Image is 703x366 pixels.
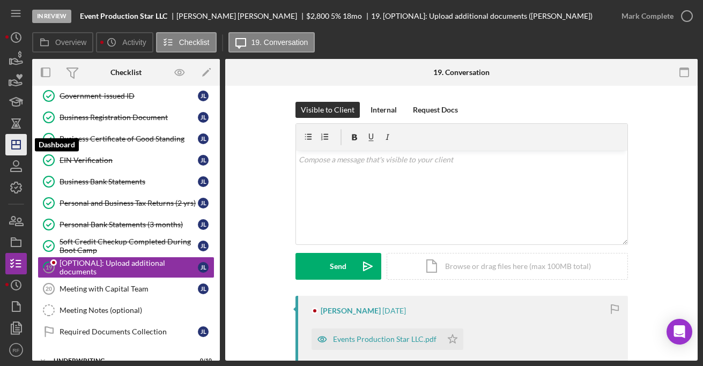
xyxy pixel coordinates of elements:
[60,135,198,143] div: Business Certificate of Good Standing
[611,5,698,27] button: Mark Complete
[60,285,198,293] div: Meeting with Capital Team
[198,262,209,273] div: J L
[306,11,329,20] span: $2,800
[60,220,198,229] div: Personal Bank Statements (3 months)
[38,321,214,342] a: Required Documents CollectionJL
[301,102,354,118] div: Visible to Client
[5,339,27,361] button: RF
[371,102,397,118] div: Internal
[38,150,214,171] a: EIN VerificationJL
[38,278,214,300] a: 20Meeting with Capital TeamJL
[198,133,209,144] div: J L
[295,253,381,280] button: Send
[38,192,214,214] a: Personal and Business Tax Returns (2 yrs)JL
[60,92,198,100] div: Government-issued ID
[122,38,146,47] label: Activity
[198,283,209,294] div: J L
[365,102,402,118] button: Internal
[198,112,209,123] div: J L
[382,307,406,315] time: 2025-10-03 04:36
[60,177,198,186] div: Business Bank Statements
[433,68,490,77] div: 19. Conversation
[38,300,214,321] a: Meeting Notes (optional)
[295,102,360,118] button: Visible to Client
[38,85,214,107] a: Government-issued IDJL
[193,357,212,364] div: 0 / 10
[96,32,153,53] button: Activity
[46,264,53,271] tspan: 19
[198,219,209,230] div: J L
[54,357,185,364] div: Underwriting
[13,347,20,353] text: RF
[38,128,214,150] a: Business Certificate of Good StandingJL
[156,32,217,53] button: Checklist
[176,12,306,20] div: [PERSON_NAME] [PERSON_NAME]
[46,286,52,292] tspan: 20
[38,214,214,235] a: Personal Bank Statements (3 months)JL
[198,91,209,101] div: J L
[60,199,198,207] div: Personal and Business Tax Returns (2 yrs)
[60,156,198,165] div: EIN Verification
[413,102,458,118] div: Request Docs
[343,12,362,20] div: 18 mo
[32,32,93,53] button: Overview
[38,171,214,192] a: Business Bank StatementsJL
[110,68,142,77] div: Checklist
[38,257,214,278] a: 19[OPTIONAL]: Upload additional documentsJL
[228,32,315,53] button: 19. Conversation
[38,107,214,128] a: Business Registration DocumentJL
[667,319,692,345] div: Open Intercom Messenger
[621,5,674,27] div: Mark Complete
[198,326,209,337] div: J L
[60,327,198,336] div: Required Documents Collection
[330,253,346,280] div: Send
[60,113,198,122] div: Business Registration Document
[251,38,308,47] label: 19. Conversation
[60,259,198,276] div: [OPTIONAL]: Upload additional documents
[321,307,381,315] div: [PERSON_NAME]
[32,10,71,23] div: In Review
[333,335,436,343] div: Events Production Star LLC.pdf
[312,328,463,350] button: Events Production Star LLC.pdf
[80,12,167,20] b: Event Production Star LLC
[60,237,198,255] div: Soft Credit Checkup Completed During Boot Camp
[331,12,341,20] div: 5 %
[198,198,209,208] div: J L
[60,306,214,315] div: Meeting Notes (optional)
[371,12,593,20] div: 19. [OPTIONAL]: Upload additional documents ([PERSON_NAME])
[198,241,209,251] div: J L
[198,176,209,187] div: J L
[179,38,210,47] label: Checklist
[55,38,86,47] label: Overview
[408,102,463,118] button: Request Docs
[38,235,214,257] a: Soft Credit Checkup Completed During Boot CampJL
[198,155,209,166] div: J L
